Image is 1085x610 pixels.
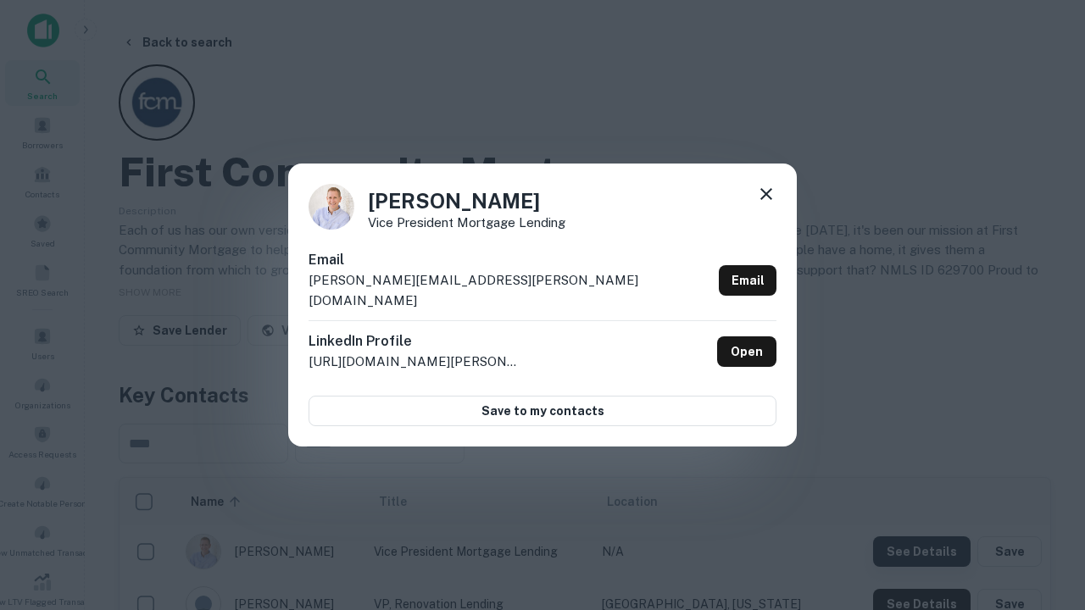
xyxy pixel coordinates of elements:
h4: [PERSON_NAME] [368,186,565,216]
a: Email [719,265,776,296]
p: Vice President Mortgage Lending [368,216,565,229]
p: [PERSON_NAME][EMAIL_ADDRESS][PERSON_NAME][DOMAIN_NAME] [309,270,712,310]
iframe: Chat Widget [1000,420,1085,502]
h6: Email [309,250,712,270]
p: [URL][DOMAIN_NAME][PERSON_NAME] [309,352,520,372]
button: Save to my contacts [309,396,776,426]
a: Open [717,336,776,367]
img: 1520878720083 [309,184,354,230]
h6: LinkedIn Profile [309,331,520,352]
